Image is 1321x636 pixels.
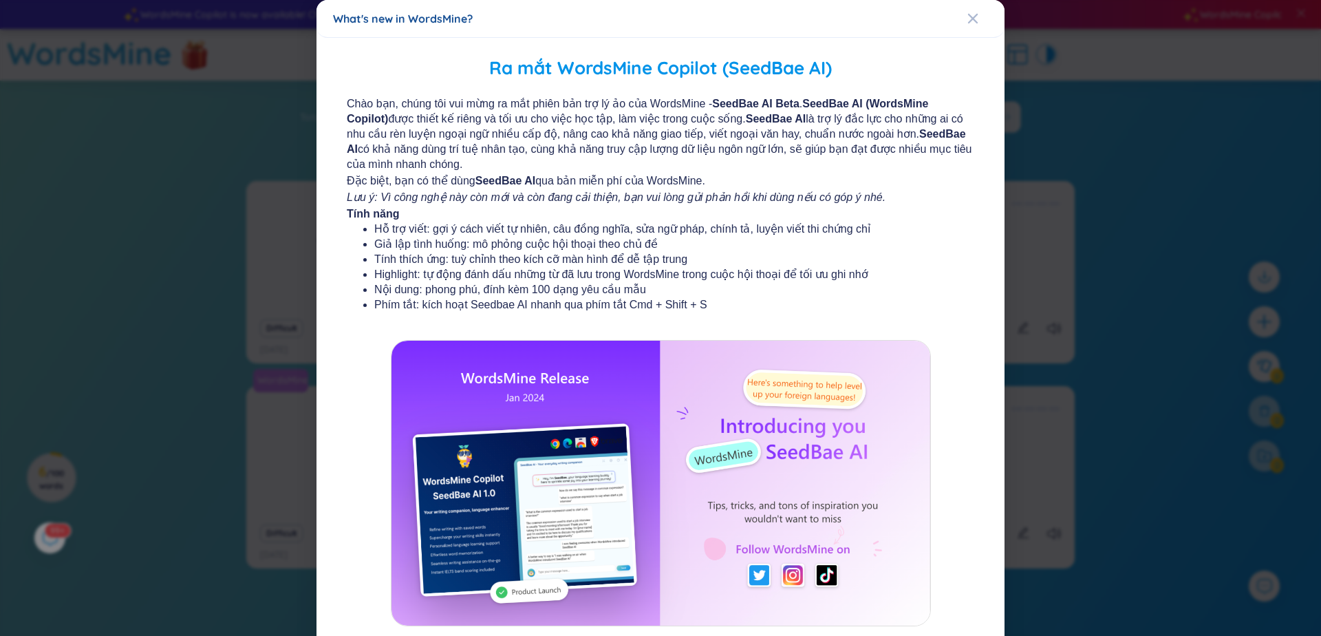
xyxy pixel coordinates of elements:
[374,237,947,252] li: Giả lập tình huống: mô phỏng cuộc hội thoại theo chủ đề
[712,98,799,109] b: SeedBae AI Beta
[347,208,399,220] b: Tính năng
[374,297,947,312] li: Phím tắt: kích hoạt Seedbae AI nhanh qua phím tắt Cmd + Shift + S
[347,96,974,172] span: Chào bạn, chúng tôi vui mừng ra mắt phiên bản trợ lý ảo của WordsMine - . được thiết kế riêng và ...
[374,267,947,282] li: Highlight: tự động đánh dấu những từ đã lưu trong WordsMine trong cuộc hội thoại để tối ưu ghi nhớ
[347,191,885,203] i: Lưu ý: Vì công nghệ này còn mới và còn đang cải thiện, bạn vui lòng gửi phản hồi khi dùng nếu có ...
[333,11,988,26] div: What's new in WordsMine?
[347,128,966,155] b: SeedBae AI
[347,173,974,189] span: Đặc biệt, bạn có thể dùng qua bản miễn phí của WordsMine.
[347,98,928,125] b: SeedBae AI (WordsMine Copilot)
[475,175,535,187] b: SeedBae AI
[333,54,988,83] h2: Ra mắt WordsMine Copilot (SeedBae AI)
[374,252,947,267] li: Tính thích ứng: tuỳ chỉnh theo kích cỡ màn hình để dễ tập trung
[746,113,806,125] b: SeedBae AI
[374,282,947,297] li: Nội dung: phong phú, đính kèm 100 dạng yêu cầu mẫu
[374,222,947,237] li: Hỗ trợ viết: gợi ý cách viết tự nhiên, câu đồng nghĩa, sửa ngữ pháp, chính tả, luyện viết thi chứ...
